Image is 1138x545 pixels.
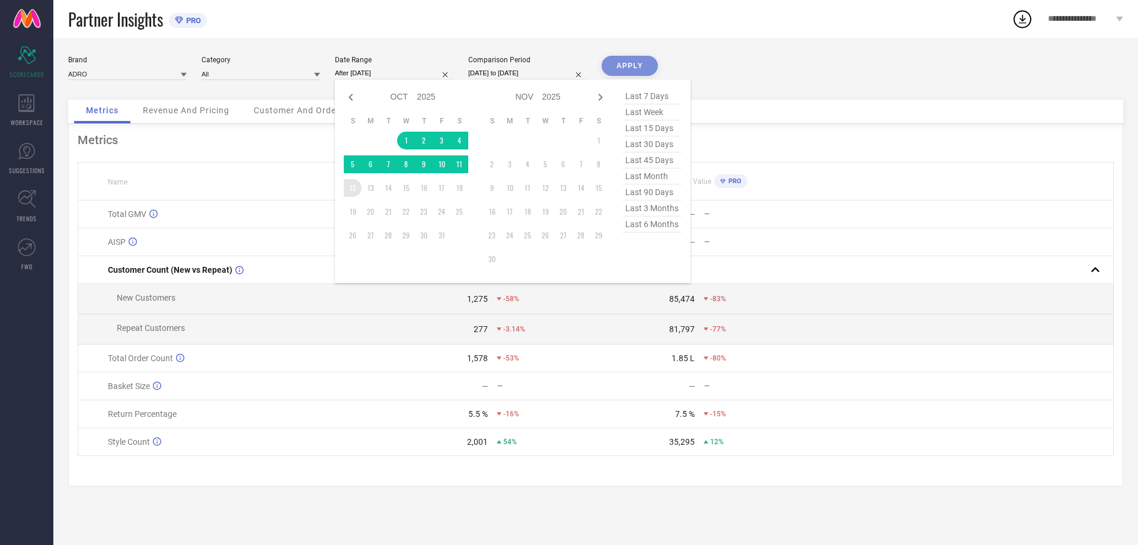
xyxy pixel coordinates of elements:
td: Wed Oct 22 2025 [397,203,415,221]
th: Sunday [483,116,501,126]
span: last month [622,168,682,184]
div: — [482,381,488,391]
td: Tue Nov 11 2025 [519,179,536,197]
td: Mon Nov 03 2025 [501,155,519,173]
td: Fri Oct 24 2025 [433,203,450,221]
span: FWD [21,262,33,271]
span: PRO [183,16,201,25]
div: Open download list [1012,8,1033,30]
span: last 15 days [622,120,682,136]
th: Friday [572,116,590,126]
span: Customer Count (New vs Repeat) [108,265,232,275]
span: PRO [725,177,741,185]
td: Sat Oct 25 2025 [450,203,468,221]
span: SUGGESTIONS [9,166,45,175]
td: Wed Oct 29 2025 [397,227,415,244]
div: 7.5 % [675,409,695,419]
td: Sat Nov 01 2025 [590,132,608,149]
td: Tue Nov 04 2025 [519,155,536,173]
td: Fri Nov 14 2025 [572,179,590,197]
td: Tue Oct 14 2025 [379,179,397,197]
span: last 6 months [622,216,682,232]
td: Fri Oct 10 2025 [433,155,450,173]
th: Tuesday [519,116,536,126]
td: Sun Nov 02 2025 [483,155,501,173]
th: Friday [433,116,450,126]
span: -80% [710,354,726,362]
span: 12% [710,438,724,446]
div: Next month [593,90,608,104]
div: 5.5 % [468,409,488,419]
td: Wed Oct 15 2025 [397,179,415,197]
span: Customer And Orders [254,106,344,115]
div: Previous month [344,90,358,104]
span: WORKSPACE [11,118,43,127]
td: Sat Oct 04 2025 [450,132,468,149]
span: Total GMV [108,209,146,219]
td: Wed Oct 08 2025 [397,155,415,173]
span: New Customers [117,293,175,302]
td: Sat Nov 08 2025 [590,155,608,173]
td: Fri Oct 31 2025 [433,227,450,244]
div: 85,474 [669,294,695,304]
span: -15% [710,410,726,418]
th: Thursday [554,116,572,126]
td: Sat Oct 11 2025 [450,155,468,173]
div: Metrics [78,133,1114,147]
td: Sun Oct 26 2025 [344,227,362,244]
td: Thu Oct 30 2025 [415,227,433,244]
div: — [497,382,595,390]
span: last 90 days [622,184,682,200]
th: Monday [362,116,379,126]
span: AISP [108,237,126,247]
div: 2,001 [467,437,488,447]
div: — [704,238,802,246]
td: Tue Oct 07 2025 [379,155,397,173]
td: Tue Nov 18 2025 [519,203,536,221]
span: last 7 days [622,88,682,104]
td: Mon Nov 17 2025 [501,203,519,221]
td: Fri Oct 17 2025 [433,179,450,197]
td: Sat Nov 22 2025 [590,203,608,221]
td: Mon Oct 20 2025 [362,203,379,221]
div: Date Range [335,56,453,64]
td: Wed Nov 12 2025 [536,179,554,197]
span: -53% [503,354,519,362]
span: -77% [710,325,726,333]
th: Monday [501,116,519,126]
td: Sun Oct 19 2025 [344,203,362,221]
td: Thu Oct 16 2025 [415,179,433,197]
span: Total Order Count [108,353,173,363]
span: Style Count [108,437,150,447]
td: Mon Oct 06 2025 [362,155,379,173]
span: Repeat Customers [117,323,185,333]
td: Fri Nov 21 2025 [572,203,590,221]
td: Fri Nov 07 2025 [572,155,590,173]
div: — [704,210,802,218]
td: Sun Nov 23 2025 [483,227,501,244]
td: Thu Nov 13 2025 [554,179,572,197]
th: Wednesday [397,116,415,126]
div: 277 [474,324,488,334]
div: 81,797 [669,324,695,334]
th: Tuesday [379,116,397,126]
span: Name [108,178,127,186]
div: — [704,382,802,390]
td: Mon Nov 10 2025 [501,179,519,197]
span: -16% [503,410,519,418]
td: Mon Oct 13 2025 [362,179,379,197]
span: Metrics [86,106,119,115]
span: last 30 days [622,136,682,152]
span: -3.14% [503,325,525,333]
th: Saturday [590,116,608,126]
div: — [689,209,695,219]
span: 54% [503,438,517,446]
td: Sun Oct 12 2025 [344,179,362,197]
td: Tue Oct 28 2025 [379,227,397,244]
span: last 45 days [622,152,682,168]
span: -58% [503,295,519,303]
th: Thursday [415,116,433,126]
td: Wed Oct 01 2025 [397,132,415,149]
td: Sat Nov 29 2025 [590,227,608,244]
input: Select comparison period [468,67,587,79]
